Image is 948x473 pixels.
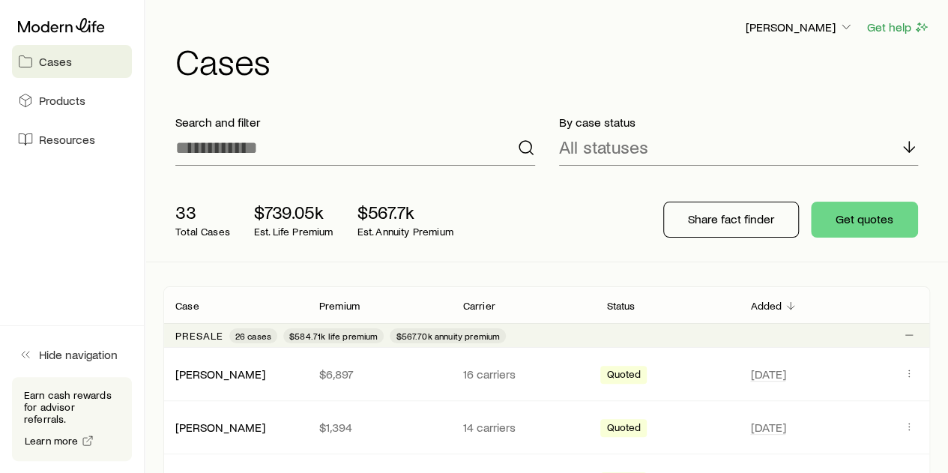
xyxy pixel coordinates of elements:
[12,377,132,461] div: Earn cash rewards for advisor referrals.Learn more
[357,202,453,223] p: $567.7k
[175,115,535,130] p: Search and filter
[235,330,271,342] span: 26 cases
[175,226,230,238] p: Total Cases
[12,45,132,78] a: Cases
[39,132,95,147] span: Resources
[750,300,782,312] p: Added
[254,202,333,223] p: $739.05k
[12,123,132,156] a: Resources
[811,202,918,238] button: Get quotes
[175,420,265,436] div: [PERSON_NAME]
[746,19,854,34] p: [PERSON_NAME]
[12,84,132,117] a: Products
[606,300,635,312] p: Status
[559,136,648,157] p: All statuses
[463,420,583,435] p: 14 carriers
[254,226,333,238] p: Est. Life Premium
[24,389,120,425] p: Earn cash rewards for advisor referrals.
[175,367,265,381] a: [PERSON_NAME]
[606,421,641,437] span: Quoted
[866,19,930,36] button: Get help
[175,300,199,312] p: Case
[25,436,79,446] span: Learn more
[12,338,132,371] button: Hide navigation
[396,330,500,342] span: $567.70k annuity premium
[289,330,378,342] span: $584.71k life premium
[463,367,583,382] p: 16 carriers
[559,115,919,130] p: By case status
[463,300,495,312] p: Carrier
[175,367,265,382] div: [PERSON_NAME]
[39,347,118,362] span: Hide navigation
[319,300,360,312] p: Premium
[39,93,85,108] span: Products
[750,420,785,435] span: [DATE]
[319,367,439,382] p: $6,897
[175,420,265,434] a: [PERSON_NAME]
[750,367,785,382] span: [DATE]
[175,202,230,223] p: 33
[357,226,453,238] p: Est. Annuity Premium
[39,54,72,69] span: Cases
[663,202,799,238] button: Share fact finder
[175,330,223,342] p: Presale
[175,43,930,79] h1: Cases
[319,420,439,435] p: $1,394
[606,368,641,384] span: Quoted
[688,211,774,226] p: Share fact finder
[745,19,854,37] button: [PERSON_NAME]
